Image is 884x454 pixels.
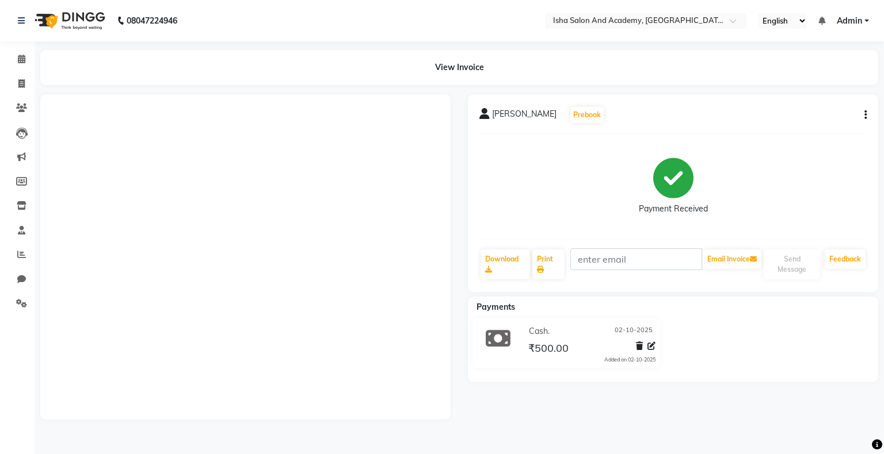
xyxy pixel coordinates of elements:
[703,249,761,269] button: Email Invoice
[532,249,565,279] a: Print
[570,107,604,123] button: Prebook
[528,341,569,357] span: ₹500.00
[837,15,862,27] span: Admin
[481,249,530,279] a: Download
[29,5,108,37] img: logo
[639,203,708,215] div: Payment Received
[40,50,878,85] div: View Invoice
[127,5,177,37] b: 08047224946
[492,108,557,124] span: [PERSON_NAME]
[604,356,656,364] div: Added on 02-10-2025
[825,249,866,269] a: Feedback
[529,325,550,337] span: Cash.
[477,302,515,312] span: Payments
[764,249,820,279] button: Send Message
[570,248,702,270] input: enter email
[615,325,653,337] span: 02-10-2025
